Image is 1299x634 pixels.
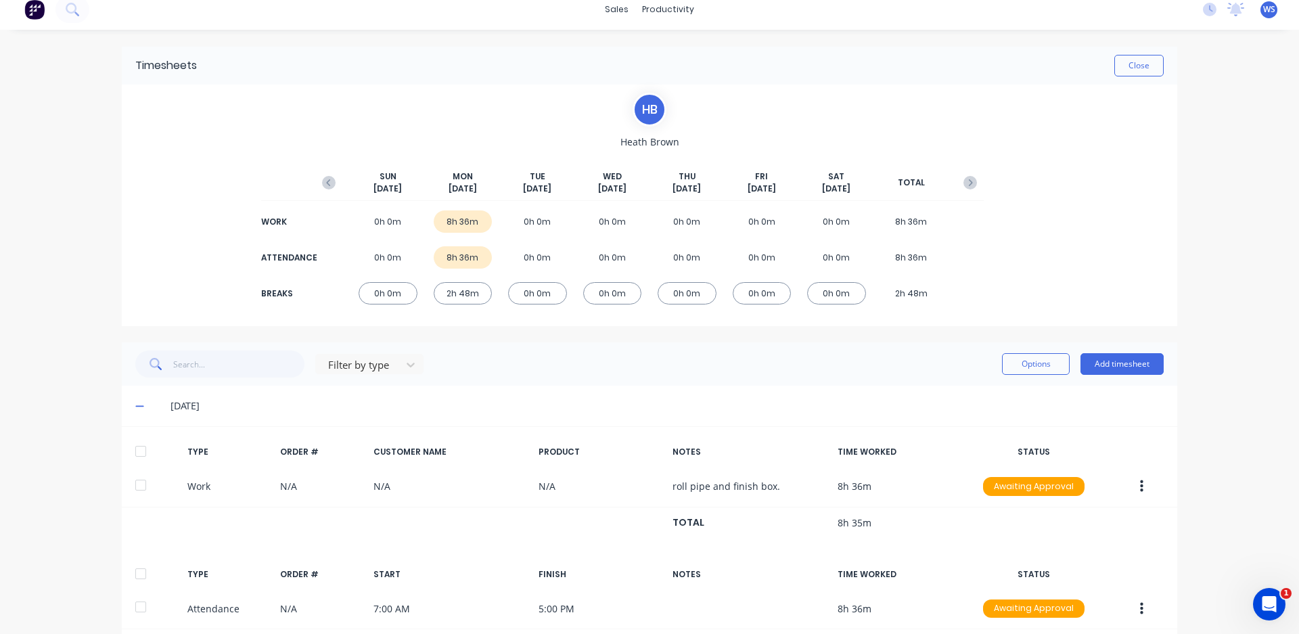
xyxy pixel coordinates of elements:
[583,210,642,233] div: 0h 0m
[748,183,776,195] span: [DATE]
[187,568,270,581] div: TYPE
[508,210,567,233] div: 0h 0m
[373,568,528,581] div: START
[807,282,866,304] div: 0h 0m
[658,210,716,233] div: 0h 0m
[280,568,363,581] div: ORDER #
[1114,55,1164,76] button: Close
[838,568,961,581] div: TIME WORKED
[583,282,642,304] div: 0h 0m
[733,246,792,269] div: 0h 0m
[583,246,642,269] div: 0h 0m
[530,171,545,183] span: TUE
[882,246,941,269] div: 8h 36m
[658,282,716,304] div: 0h 0m
[449,183,477,195] span: [DATE]
[828,171,844,183] span: SAT
[972,568,1095,581] div: STATUS
[434,282,493,304] div: 2h 48m
[453,171,473,183] span: MON
[261,216,315,228] div: WORK
[373,183,402,195] span: [DATE]
[261,252,315,264] div: ATTENDANCE
[822,183,850,195] span: [DATE]
[170,399,1164,413] div: [DATE]
[673,568,827,581] div: NOTES
[434,246,493,269] div: 8h 36m
[173,350,305,378] input: Search...
[1281,588,1292,599] span: 1
[1002,353,1070,375] button: Options
[523,183,551,195] span: [DATE]
[508,246,567,269] div: 0h 0m
[755,171,768,183] span: FRI
[508,282,567,304] div: 0h 0m
[539,568,662,581] div: FINISH
[187,446,270,458] div: TYPE
[1263,3,1275,16] span: WS
[733,282,792,304] div: 0h 0m
[983,477,1085,496] div: Awaiting Approval
[261,288,315,300] div: BREAKS
[807,246,866,269] div: 0h 0m
[380,171,396,183] span: SUN
[280,446,363,458] div: ORDER #
[882,210,941,233] div: 8h 36m
[620,135,679,149] span: Heath Brown
[598,183,626,195] span: [DATE]
[679,171,696,183] span: THU
[603,171,622,183] span: WED
[807,210,866,233] div: 0h 0m
[135,58,197,74] div: Timesheets
[983,599,1085,618] div: Awaiting Approval
[673,183,701,195] span: [DATE]
[1080,353,1164,375] button: Add timesheet
[1253,588,1285,620] iframe: Intercom live chat
[972,446,1095,458] div: STATUS
[373,446,528,458] div: CUSTOMER NAME
[882,282,941,304] div: 2h 48m
[359,282,417,304] div: 0h 0m
[658,246,716,269] div: 0h 0m
[898,177,925,189] span: TOTAL
[633,93,666,127] div: H B
[838,446,961,458] div: TIME WORKED
[539,446,662,458] div: PRODUCT
[434,210,493,233] div: 8h 36m
[673,446,827,458] div: NOTES
[359,246,417,269] div: 0h 0m
[733,210,792,233] div: 0h 0m
[359,210,417,233] div: 0h 0m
